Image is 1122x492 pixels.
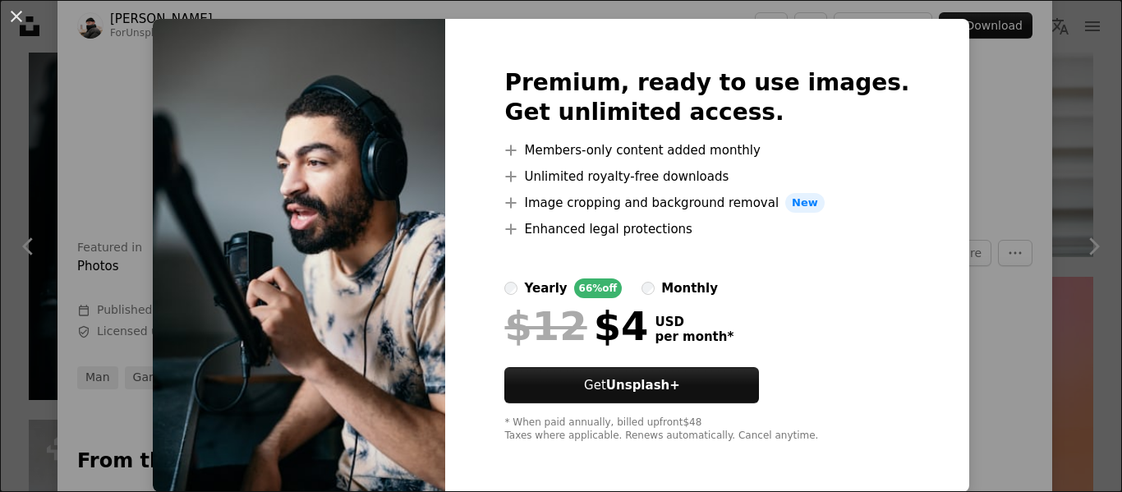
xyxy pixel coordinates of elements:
li: Unlimited royalty-free downloads [504,167,909,186]
li: Image cropping and background removal [504,193,909,213]
input: yearly66%off [504,282,517,295]
span: USD [655,315,733,329]
div: 66% off [574,278,623,298]
strong: Unsplash+ [606,378,680,393]
div: $4 [504,305,648,347]
li: Enhanced legal protections [504,219,909,239]
h2: Premium, ready to use images. Get unlimited access. [504,68,909,127]
li: Members-only content added monthly [504,140,909,160]
div: * When paid annually, billed upfront $48 Taxes where applicable. Renews automatically. Cancel any... [504,416,909,443]
input: monthly [641,282,655,295]
img: premium_photo-1679966786057-4a5b25d21ef2 [153,19,445,492]
span: $12 [504,305,586,347]
button: GetUnsplash+ [504,367,759,403]
span: New [785,193,825,213]
div: yearly [524,278,567,298]
span: per month * [655,329,733,344]
div: monthly [661,278,718,298]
